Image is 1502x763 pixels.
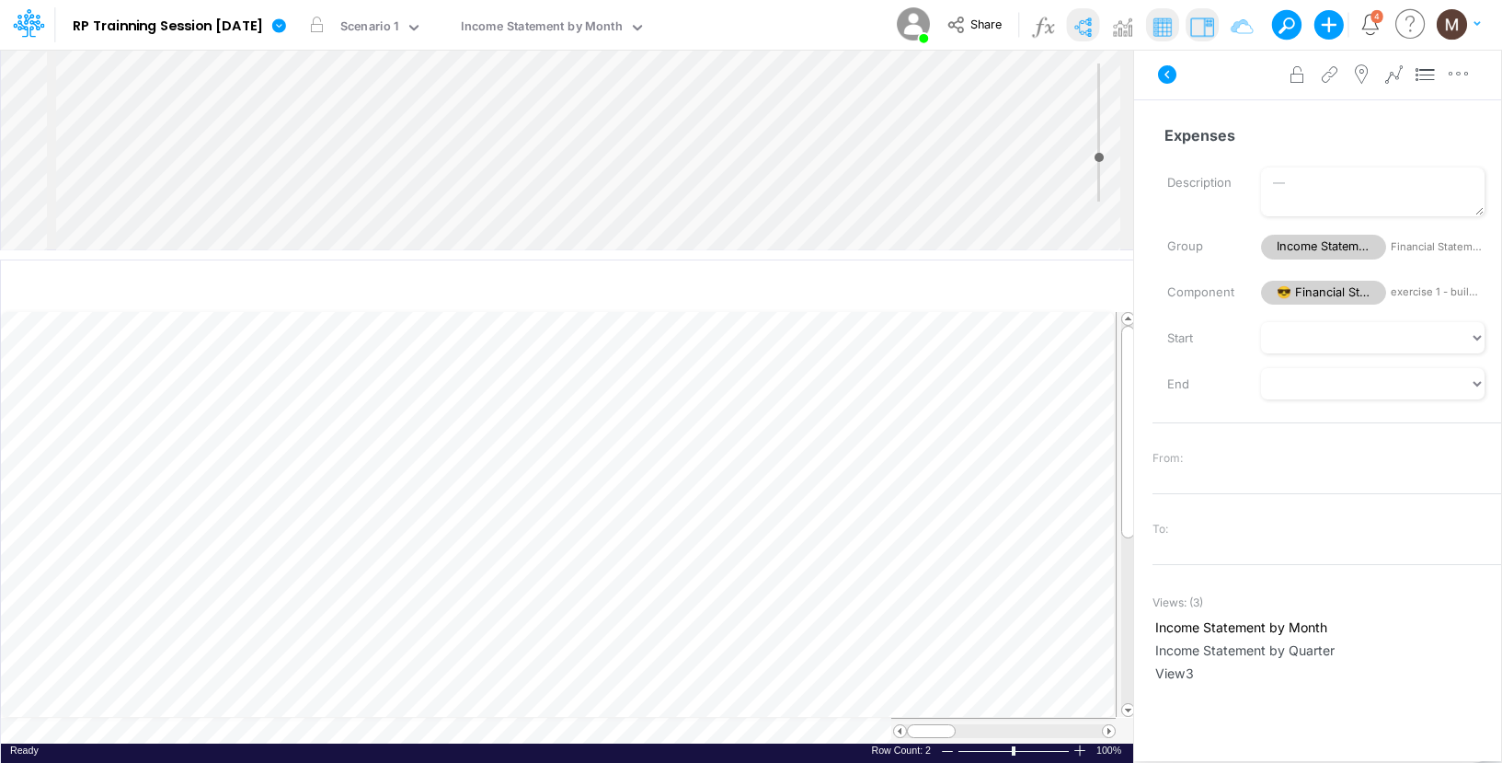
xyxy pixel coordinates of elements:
[17,269,733,306] input: Type a title here
[1096,744,1124,757] div: Zoom level
[340,17,399,39] div: Scenario 1
[1152,595,1203,611] span: Views: ( 3 )
[957,744,1072,757] div: Zoom
[10,745,39,756] span: Ready
[1153,369,1247,400] label: End
[1072,744,1087,757] div: Zoom In
[1152,521,1168,538] span: To:
[1152,118,1485,153] input: — Node name —
[1096,744,1124,757] span: 100%
[1155,618,1498,637] span: Income Statement by Month
[970,17,1002,30] span: Share
[892,4,934,45] img: User Image Icon
[940,745,955,758] div: Zoom Out
[1391,239,1485,255] span: Financial Statements
[1359,14,1381,35] a: Notifications
[1153,168,1247,199] label: Description
[938,11,1015,40] button: Share
[1153,323,1247,354] label: Start
[1152,450,1183,467] span: From:
[871,745,931,756] span: Row Count: 2
[1153,277,1247,308] label: Component
[1391,284,1485,300] span: exercise 1 - building a component
[73,18,264,35] b: RP Trainning Session [DATE]
[1261,281,1386,306] span: 😎 Financial Statements
[1155,641,1498,660] span: Income Statement by Quarter
[1374,12,1380,20] div: 4 unread items
[1261,235,1386,260] span: Income Statement
[10,744,39,757] div: In Ready mode
[1155,664,1498,683] span: View3
[1153,231,1247,262] label: Group
[1012,746,1015,756] div: Zoom
[871,744,931,757] div: Count of selected rows
[461,17,622,39] div: Income Statement by Month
